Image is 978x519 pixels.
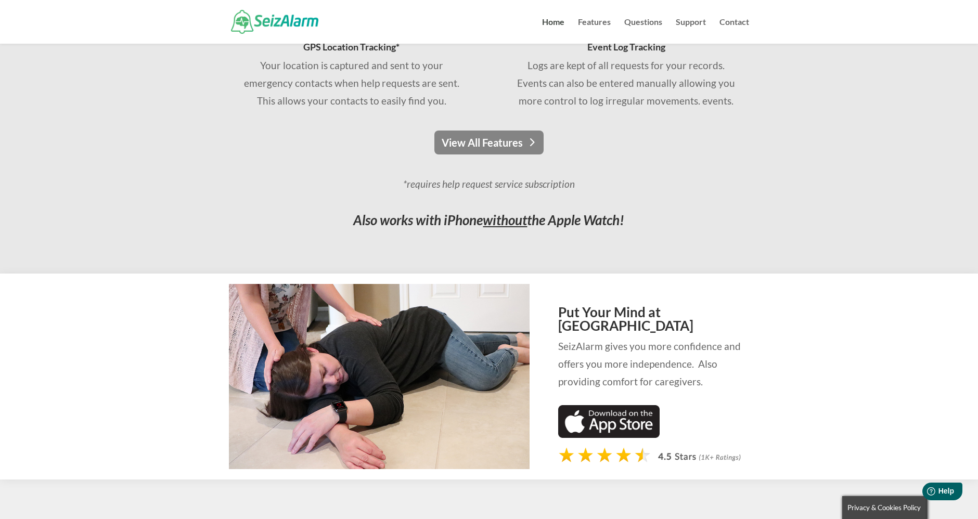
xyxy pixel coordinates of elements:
[303,41,400,53] span: GPS Location Tracking*
[483,212,527,228] span: without
[515,57,738,110] p: Logs are kept of all requests for your records. Events can also be entered manually allowing you ...
[676,18,706,44] a: Support
[558,428,660,440] a: Download seizure detection app on the App Store
[434,131,544,154] a: View All Features
[558,305,749,338] h2: Put Your Mind at [GEOGRAPHIC_DATA]
[578,18,611,44] a: Features
[354,212,625,228] em: Also works with iPhone the Apple Watch!
[558,405,660,438] img: Download on App Store
[231,10,319,33] img: SeizAlarm
[587,41,665,53] span: Event Log Tracking
[240,57,463,110] div: Your location is captured and sent to your emergency contacts when help requests are sent. This a...
[885,478,967,508] iframe: Help widget launcher
[625,18,663,44] a: Questions
[403,178,575,190] em: *requires help request service subscription
[543,18,565,44] a: Home
[720,18,750,44] a: Contact
[847,503,921,512] span: Privacy & Cookies Policy
[558,446,749,468] img: app-store-rating-stars
[558,338,749,391] p: SeizAlarm gives you more confidence and offers you more independence. Also providing comfort for ...
[229,284,530,469] img: Caregiver providing help after seizure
